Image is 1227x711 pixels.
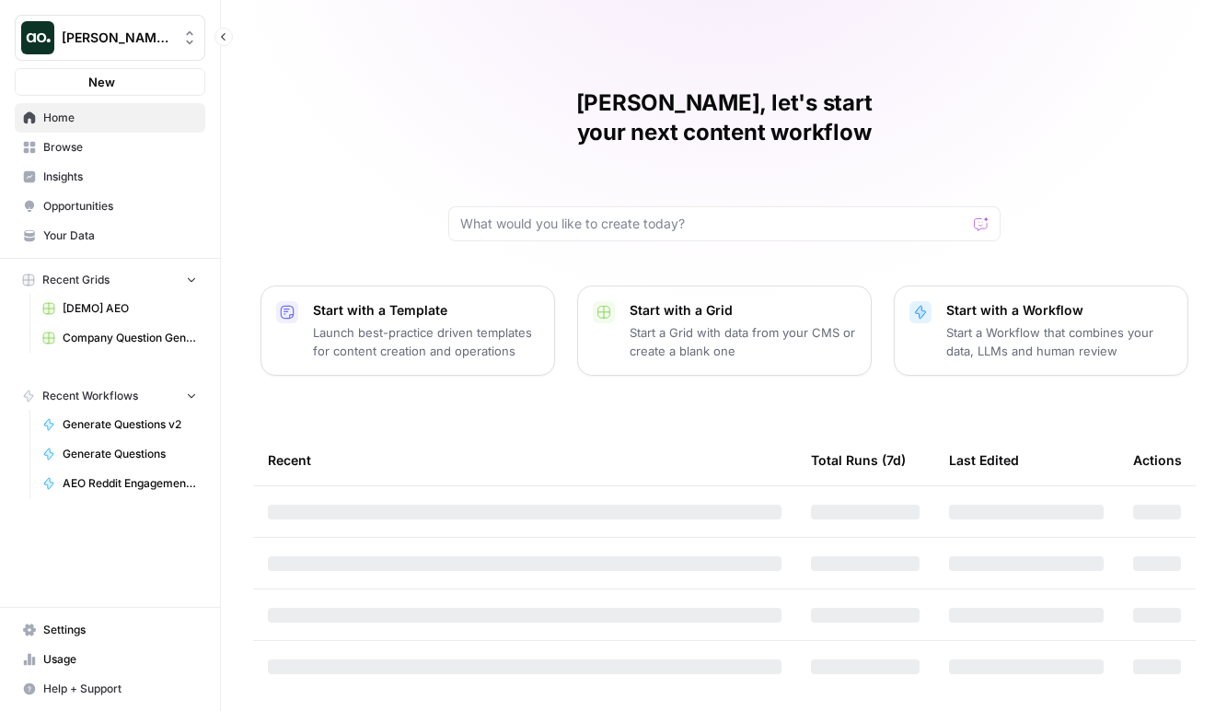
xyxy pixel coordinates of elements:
[630,323,856,360] p: Start a Grid with data from your CMS or create a blank one
[43,622,197,638] span: Settings
[15,615,205,645] a: Settings
[268,435,781,485] div: Recent
[15,192,205,221] a: Opportunities
[313,323,539,360] p: Launch best-practice driven templates for content creation and operations
[62,29,173,47] span: [PERSON_NAME] Test
[15,103,205,133] a: Home
[43,651,197,668] span: Usage
[949,435,1019,485] div: Last Edited
[43,198,197,215] span: Opportunities
[15,382,205,410] button: Recent Workflows
[63,330,197,346] span: Company Question Generation
[448,88,1001,147] h1: [PERSON_NAME], let's start your next content workflow
[34,469,205,498] a: AEO Reddit Engagement - Fork
[43,110,197,126] span: Home
[43,681,197,697] span: Help + Support
[34,410,205,439] a: Generate Questions v2
[34,294,205,323] a: [DEMO] AEO
[15,266,205,294] button: Recent Grids
[21,21,54,54] img: Dillon Test Logo
[63,416,197,433] span: Generate Questions v2
[42,272,110,288] span: Recent Grids
[15,133,205,162] a: Browse
[313,301,539,320] p: Start with a Template
[88,73,115,91] span: New
[42,388,138,404] span: Recent Workflows
[946,301,1173,320] p: Start with a Workflow
[34,323,205,353] a: Company Question Generation
[15,68,205,96] button: New
[34,439,205,469] a: Generate Questions
[43,139,197,156] span: Browse
[15,162,205,192] a: Insights
[43,169,197,185] span: Insights
[460,215,967,233] input: What would you like to create today?
[946,323,1173,360] p: Start a Workflow that combines your data, LLMs and human review
[63,300,197,317] span: [DEMO] AEO
[811,435,906,485] div: Total Runs (7d)
[260,286,555,376] button: Start with a TemplateLaunch best-practice driven templates for content creation and operations
[630,301,856,320] p: Start with a Grid
[577,286,872,376] button: Start with a GridStart a Grid with data from your CMS or create a blank one
[15,221,205,251] a: Your Data
[15,15,205,61] button: Workspace: Dillon Test
[15,674,205,704] button: Help + Support
[63,475,197,492] span: AEO Reddit Engagement - Fork
[43,227,197,244] span: Your Data
[15,645,205,674] a: Usage
[63,446,197,462] span: Generate Questions
[1133,435,1182,485] div: Actions
[894,286,1188,376] button: Start with a WorkflowStart a Workflow that combines your data, LLMs and human review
